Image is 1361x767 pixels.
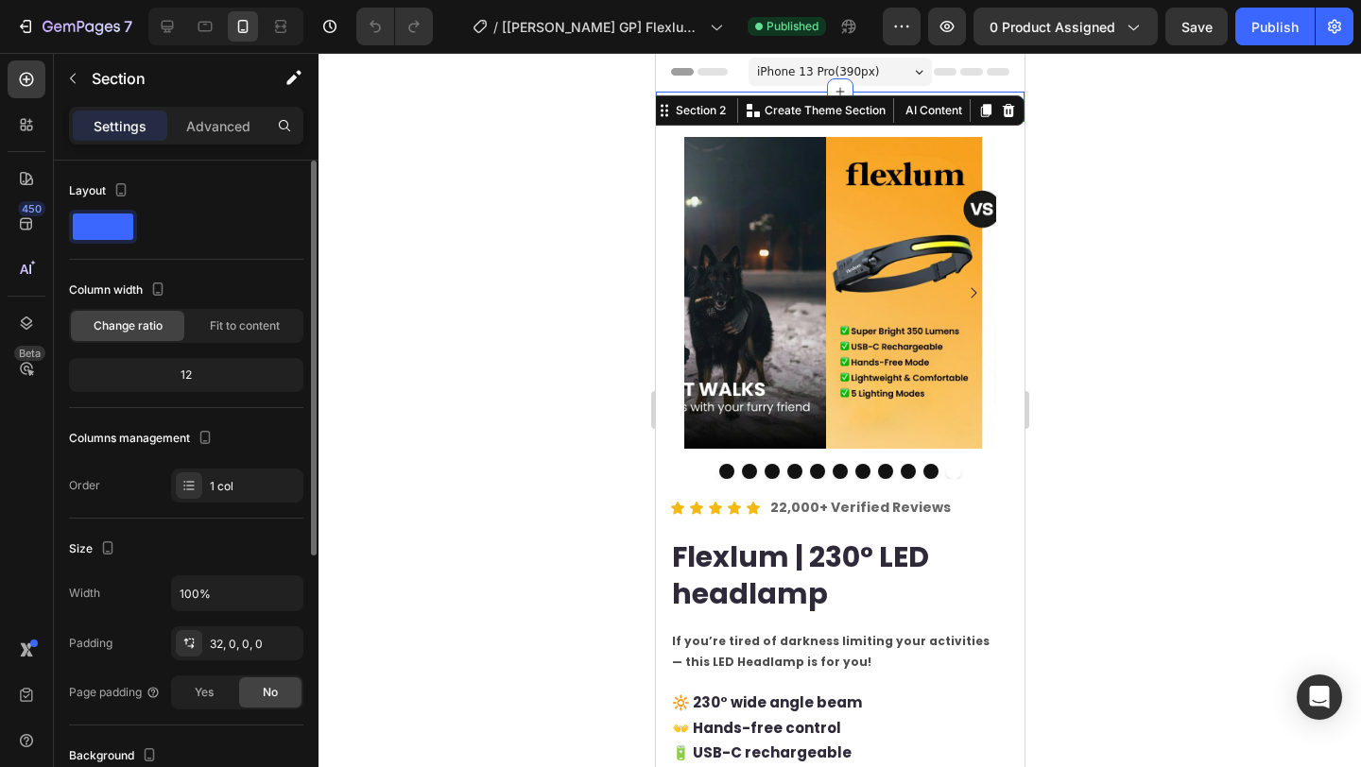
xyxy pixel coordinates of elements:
[493,17,498,37] span: /
[69,684,161,701] div: Page padding
[172,576,302,610] input: Auto
[1235,8,1315,45] button: Publish
[195,684,214,701] span: Yes
[8,8,141,45] button: 7
[1251,17,1299,37] div: Publish
[69,426,216,452] div: Columns management
[69,537,119,562] div: Size
[69,278,169,303] div: Column width
[767,18,818,35] span: Published
[356,8,433,45] div: Undo/Redo
[69,635,112,652] div: Padding
[263,684,278,701] span: No
[124,15,132,38] p: 7
[1165,8,1228,45] button: Save
[990,17,1115,37] span: 0 product assigned
[1181,19,1213,35] span: Save
[656,53,1025,767] iframe: Design area
[186,116,250,136] p: Advanced
[94,317,163,334] span: Change ratio
[14,346,45,361] div: Beta
[69,477,100,494] div: Order
[1297,674,1342,720] div: Open Intercom Messenger
[502,17,702,37] span: [[PERSON_NAME] GP] Flexlum 230 led headlamp
[210,636,299,653] div: 32, 0, 0, 0
[69,585,100,602] div: Width
[73,362,300,388] div: 12
[210,317,280,334] span: Fit to content
[210,478,299,495] div: 1 col
[92,67,247,90] p: Section
[18,201,45,216] div: 450
[69,179,132,204] div: Layout
[94,116,146,136] p: Settings
[973,8,1158,45] button: 0 product assigned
